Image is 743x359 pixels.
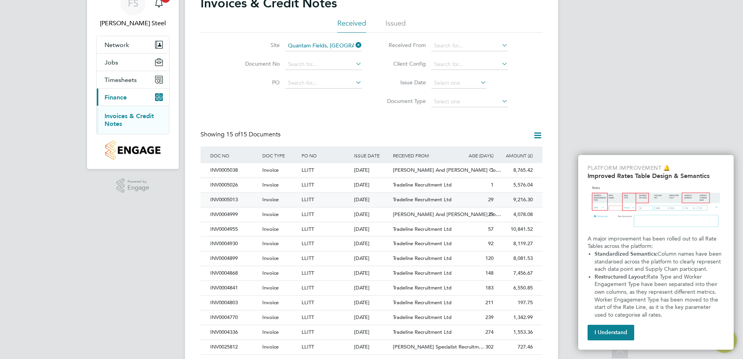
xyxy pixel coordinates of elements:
span: LLITT [302,167,314,173]
input: Select one [431,96,508,107]
span: 302 [485,343,494,350]
div: [DATE] [352,163,391,178]
div: Showing [201,131,282,139]
span: Invoice [262,181,279,188]
input: Search for... [285,40,362,51]
div: INV0005026 [208,178,260,192]
span: Invoice [262,329,279,335]
div: [DATE] [352,310,391,325]
span: Tradeline Recruitment Ltd [393,181,452,188]
span: Invoice [262,196,279,203]
input: Search for... [285,59,362,70]
span: Tradeline Recruitment Ltd [393,240,452,247]
span: Invoice [262,255,279,261]
span: Invoice [262,270,279,276]
span: LLITT [302,284,314,291]
div: [DATE] [352,325,391,340]
div: PO NO [300,146,352,164]
strong: Restructured Layout: [595,274,647,280]
div: 7,456.67 [495,266,535,281]
span: Invoice [262,314,279,321]
div: 10,841.52 [495,222,535,237]
div: 8,081.53 [495,251,535,266]
span: LLITT [302,240,314,247]
div: [DATE] [352,266,391,281]
span: LLITT [302,181,314,188]
span: 183 [485,284,494,291]
div: 1,553.36 [495,325,535,340]
div: INV0004770 [208,310,260,325]
span: Rate Type and Worker Engagement Type have been separated into their own columns, as they represen... [595,274,720,318]
span: 29 [488,196,494,203]
div: 4,078.08 [495,207,535,222]
div: [DATE] [352,178,391,192]
div: [DATE] [352,237,391,251]
span: Tradeline Recruitment Ltd [393,329,452,335]
span: Engage [127,185,149,191]
span: Invoice [262,343,279,350]
div: 5,576.04 [495,178,535,192]
span: Timesheets [105,76,137,84]
span: Invoice [262,299,279,306]
span: 1 [491,181,494,188]
img: Updated Rates Table Design & Semantics [588,183,724,232]
div: 8,119.27 [495,237,535,251]
div: [DATE] [352,281,391,295]
div: RECEIVED FROM [391,146,456,164]
div: INV0004930 [208,237,260,251]
span: 57 [488,226,494,232]
span: Powered by [127,178,149,185]
div: INV0025812 [208,340,260,354]
span: 29 [488,211,494,218]
label: Client Config [381,60,426,67]
span: Tradeline Recruitment Ltd [393,270,452,276]
a: Go to home page [96,141,169,160]
div: [DATE] [352,251,391,266]
span: LLITT [302,270,314,276]
span: Tradeline Recruitment Ltd [393,196,452,203]
div: 9,216.30 [495,193,535,207]
span: Tradeline Recruitment Ltd [393,255,452,261]
div: INV0004899 [208,251,260,266]
div: INV0004955 [208,222,260,237]
div: INV0004841 [208,281,260,295]
span: 120 [485,255,494,261]
div: ISSUE DATE [352,146,391,164]
div: DOC TYPE [260,146,300,164]
a: Invoices & Credit Notes [105,112,154,127]
div: 727.46 [495,340,535,354]
span: Invoice [262,167,279,173]
span: LLITT [302,196,314,203]
span: 239 [485,314,494,321]
label: Document No [235,60,280,67]
span: 211 [485,299,494,306]
div: INV0004999 [208,207,260,222]
input: Search for... [431,59,508,70]
span: 15 Documents [226,131,281,138]
input: Select one [431,78,487,89]
div: 197.75 [495,296,535,310]
p: Platform Improvement 🔔 [588,164,724,172]
strong: Standardized Semantics: [595,251,658,257]
span: 148 [485,270,494,276]
div: [DATE] [352,340,391,354]
span: LLITT [302,211,314,218]
span: Jobs [105,59,118,66]
span: 92 [488,240,494,247]
span: 274 [485,329,494,335]
div: 1,342.99 [495,310,535,325]
div: AMOUNT (£) [495,146,535,164]
div: 8,765.42 [495,163,535,178]
span: Invoice [262,211,279,218]
h2: Improved Rates Table Design & Semantics [588,172,724,179]
input: Search for... [431,40,508,51]
label: Received From [381,42,426,49]
div: AGE (DAYS) [456,146,495,164]
span: Invoice [262,240,279,247]
span: Flynn Steel [96,19,169,28]
span: Invoice [262,226,279,232]
label: Document Type [381,98,426,105]
div: INV0004803 [208,296,260,310]
input: Search for... [285,78,362,89]
button: I Understand [588,325,634,340]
